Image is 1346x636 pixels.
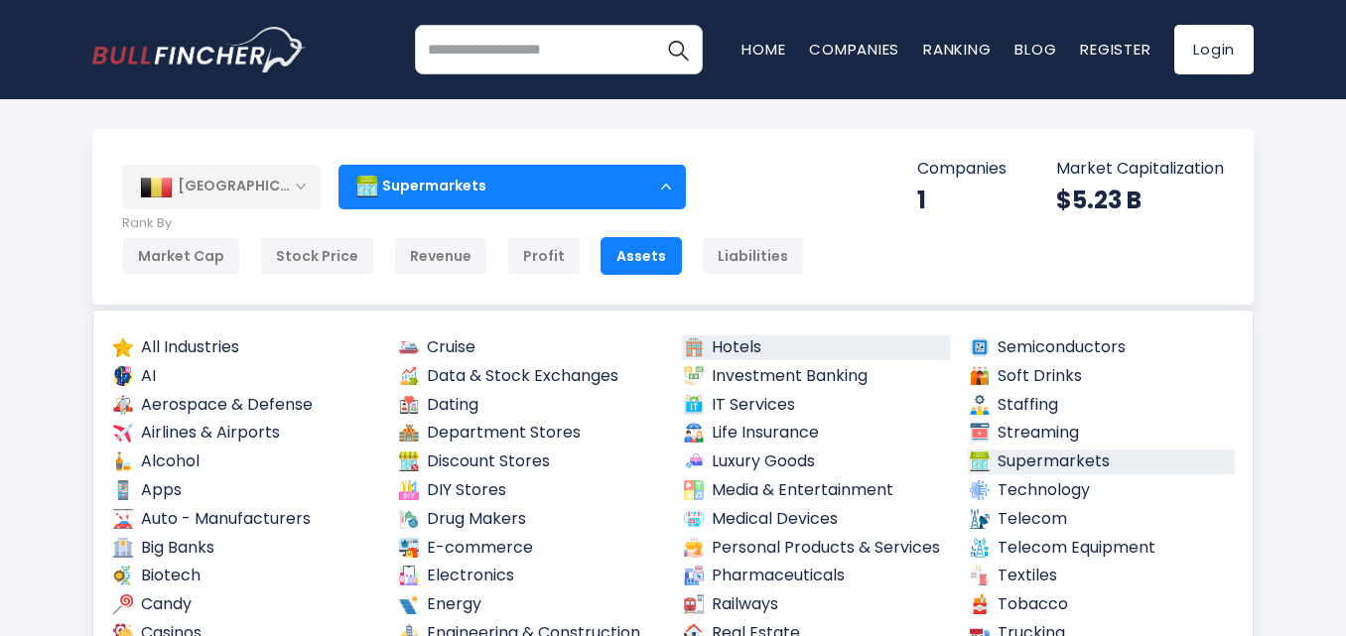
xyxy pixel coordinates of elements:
a: Go to homepage [92,27,306,72]
a: Tobacco [968,592,1236,617]
a: Drug Makers [397,507,665,532]
div: [GEOGRAPHIC_DATA] [122,165,321,208]
a: Telecom Equipment [968,536,1236,561]
button: Search [653,25,703,74]
img: bullfincher logo [92,27,306,72]
a: Auto - Manufacturers [111,507,379,532]
div: $5.23 B [1056,185,1224,215]
a: Department Stores [397,421,665,445]
a: Railways [682,592,950,617]
a: Cruise [397,335,665,360]
a: AI [111,364,379,389]
a: Ranking [923,39,991,60]
p: Rank By [122,215,804,232]
a: Pharmaceuticals [682,564,950,588]
p: Market Capitalization [1056,159,1224,180]
a: Register [1080,39,1150,60]
div: Profit [507,237,581,275]
a: Dating [397,393,665,418]
div: Assets [601,237,682,275]
div: 1 [917,185,1007,215]
a: Personal Products & Services [682,536,950,561]
p: Companies [917,159,1007,180]
a: Data & Stock Exchanges [397,364,665,389]
a: Staffing [968,393,1236,418]
div: Supermarkets [338,164,686,209]
a: Home [741,39,785,60]
a: Alcohol [111,449,379,474]
a: Supermarkets [968,449,1236,474]
a: IT Services [682,393,950,418]
a: Apps [111,478,379,503]
a: E-commerce [397,536,665,561]
a: Medical Devices [682,507,950,532]
a: Login [1174,25,1254,74]
a: Life Insurance [682,421,950,445]
a: Energy [397,592,665,617]
a: All Industries [111,335,379,360]
a: Discount Stores [397,449,665,474]
a: Hotels [682,335,950,360]
div: Market Cap [122,237,240,275]
a: Electronics [397,564,665,588]
div: Stock Price [260,237,374,275]
a: Big Banks [111,536,379,561]
a: Media & Entertainment [682,478,950,503]
a: Companies [809,39,899,60]
a: Streaming [968,421,1236,445]
div: Revenue [394,237,487,275]
a: Telecom [968,507,1236,532]
a: Semiconductors [968,335,1236,360]
a: Textiles [968,564,1236,588]
a: DIY Stores [397,478,665,503]
a: Biotech [111,564,379,588]
a: Blog [1014,39,1056,60]
a: Luxury Goods [682,449,950,474]
a: Candy [111,592,379,617]
a: Investment Banking [682,364,950,389]
a: Airlines & Airports [111,421,379,445]
a: Soft Drinks [968,364,1236,389]
div: Liabilities [702,237,804,275]
a: Technology [968,478,1236,503]
a: Aerospace & Defense [111,393,379,418]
